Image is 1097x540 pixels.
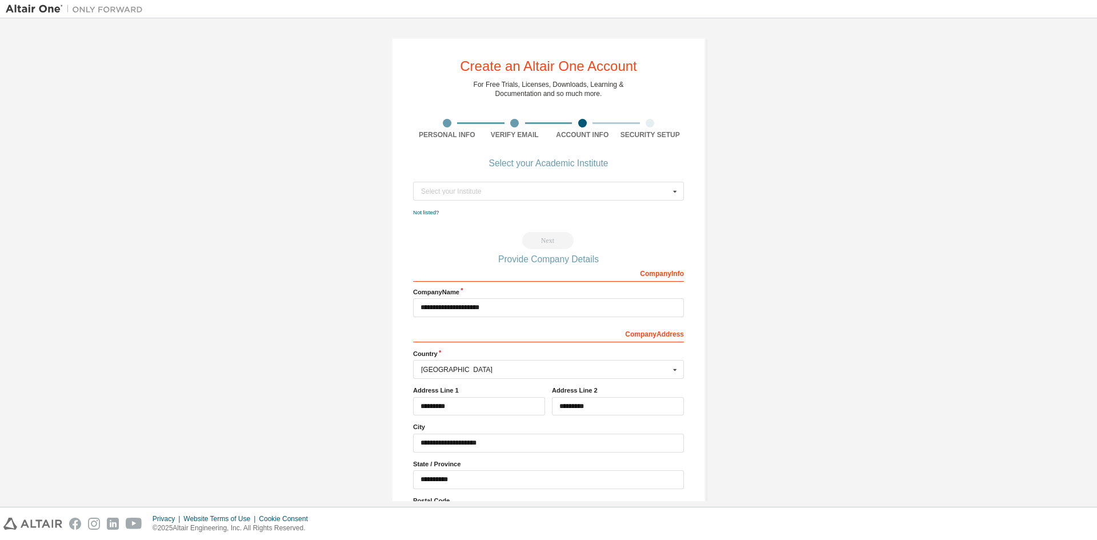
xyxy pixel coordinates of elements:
[126,518,142,530] img: youtube.svg
[413,256,684,263] div: Provide Company Details
[413,209,439,215] a: Not listed?
[413,130,481,139] div: Personal Info
[413,287,684,297] label: Company Name
[6,3,149,15] img: Altair One
[481,130,549,139] div: Verify Email
[421,188,670,195] div: Select your Institute
[413,496,684,505] label: Postal Code
[413,324,684,342] div: Company Address
[616,130,684,139] div: Security Setup
[413,349,684,358] label: Country
[413,263,684,282] div: Company Info
[153,514,183,523] div: Privacy
[183,514,259,523] div: Website Terms of Use
[474,80,624,98] div: For Free Trials, Licenses, Downloads, Learning & Documentation and so much more.
[153,523,315,533] p: © 2025 Altair Engineering, Inc. All Rights Reserved.
[88,518,100,530] img: instagram.svg
[3,518,62,530] img: altair_logo.svg
[552,386,684,395] label: Address Line 2
[107,518,119,530] img: linkedin.svg
[413,232,684,249] div: You need to select your Academic Institute to continue
[489,160,608,167] div: Select your Academic Institute
[413,459,684,469] label: State / Province
[413,386,545,395] label: Address Line 1
[413,422,684,431] label: City
[548,130,616,139] div: Account Info
[259,514,314,523] div: Cookie Consent
[421,366,670,373] div: [GEOGRAPHIC_DATA]
[460,59,637,73] div: Create an Altair One Account
[69,518,81,530] img: facebook.svg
